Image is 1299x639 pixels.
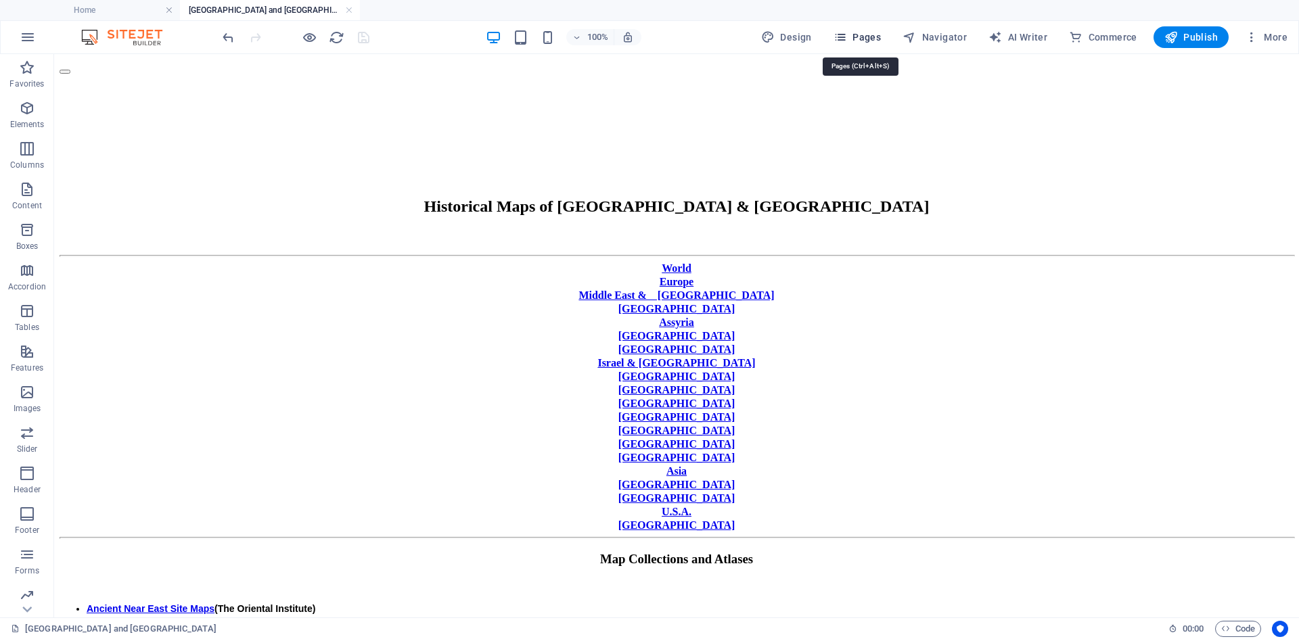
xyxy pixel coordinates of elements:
p: Favorites [9,78,44,89]
p: Features [11,362,43,373]
button: Code [1215,621,1261,637]
h4: [GEOGRAPHIC_DATA] and [GEOGRAPHIC_DATA] [180,3,360,18]
span: Pages [834,30,881,44]
button: Commerce [1064,26,1143,48]
button: Usercentrics [1272,621,1288,637]
i: On resize automatically adjust zoom level to fit chosen device. [622,31,634,43]
span: Design [761,30,812,44]
button: 100% [566,29,614,45]
p: Footer [15,525,39,536]
div: Design (Ctrl+Alt+Y) [756,26,817,48]
img: Editor Logo [78,29,179,45]
p: Accordion [8,281,46,292]
span: AI Writer [988,30,1047,44]
button: Navigator [897,26,972,48]
p: Boxes [16,241,39,252]
button: Click here to leave preview mode and continue editing [301,29,317,45]
p: Content [12,200,42,211]
h6: 100% [587,29,608,45]
h6: Session time [1168,621,1204,637]
p: Elements [10,119,45,130]
p: Tables [15,322,39,333]
button: reload [328,29,344,45]
span: Publish [1164,30,1218,44]
span: Navigator [903,30,967,44]
span: : [1192,623,1194,634]
span: Code [1221,621,1255,637]
button: undo [220,29,236,45]
button: Design [756,26,817,48]
p: Images [14,403,41,414]
button: More [1239,26,1293,48]
button: Publish [1154,26,1229,48]
p: Forms [15,565,39,576]
p: Header [14,484,41,495]
button: AI Writer [983,26,1053,48]
span: 00 00 [1183,621,1204,637]
p: Slider [17,444,38,454]
span: Commerce [1069,30,1137,44]
p: Columns [10,160,44,170]
button: Pages [828,26,886,48]
i: Reload page [329,30,344,45]
i: Undo: Change link (Ctrl+Z) [221,30,236,45]
a: Click to cancel selection. Double-click to open Pages [11,621,216,637]
span: More [1245,30,1287,44]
